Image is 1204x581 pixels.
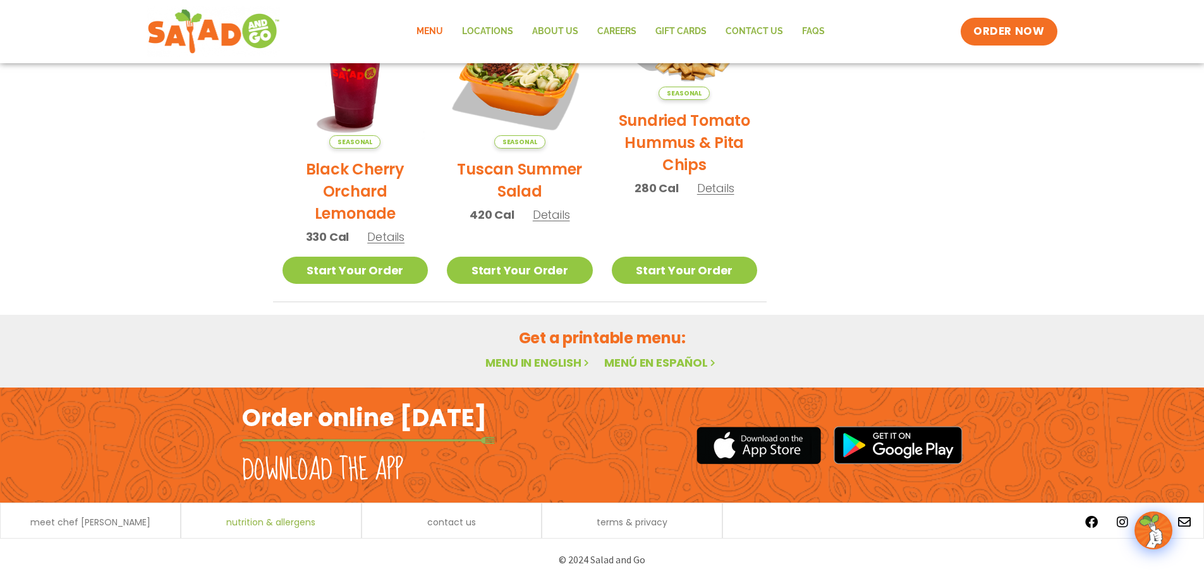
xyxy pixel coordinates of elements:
img: Product photo for Tuscan Summer Salad [447,3,593,149]
a: FAQs [793,17,834,46]
span: Details [533,207,570,223]
a: Start Your Order [447,257,593,284]
a: About Us [523,17,588,46]
img: new-SAG-logo-768×292 [147,6,281,57]
a: Careers [588,17,646,46]
a: contact us [427,518,476,527]
a: Menú en español [604,355,718,370]
img: google_play [834,426,963,464]
span: 280 Cal [635,180,679,197]
img: wpChatIcon [1136,513,1171,548]
span: 330 Cal [306,228,350,245]
a: meet chef [PERSON_NAME] [30,518,150,527]
h2: Sundried Tomato Hummus & Pita Chips [612,109,758,176]
span: Seasonal [494,135,545,149]
img: Product photo for Black Cherry Orchard Lemonade [283,3,429,149]
img: fork [242,437,495,444]
h2: Get a printable menu: [273,327,932,349]
a: Start Your Order [612,257,758,284]
a: Contact Us [716,17,793,46]
span: ORDER NOW [973,24,1044,39]
a: GIFT CARDS [646,17,716,46]
a: ORDER NOW [961,18,1057,46]
img: appstore [696,425,821,466]
h2: Black Cherry Orchard Lemonade [283,158,429,224]
span: Details [697,180,734,196]
a: Menu in English [485,355,592,370]
a: nutrition & allergens [226,518,315,527]
span: Details [367,229,404,245]
h2: Download the app [242,453,403,488]
p: © 2024 Salad and Go [248,551,956,568]
a: Start Your Order [283,257,429,284]
nav: Menu [407,17,834,46]
a: Locations [453,17,523,46]
span: Seasonal [329,135,380,149]
h2: Order online [DATE] [242,402,487,433]
a: terms & privacy [597,518,667,527]
a: Menu [407,17,453,46]
span: Seasonal [659,87,710,100]
span: 420 Cal [470,206,514,223]
h2: Tuscan Summer Salad [447,158,593,202]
